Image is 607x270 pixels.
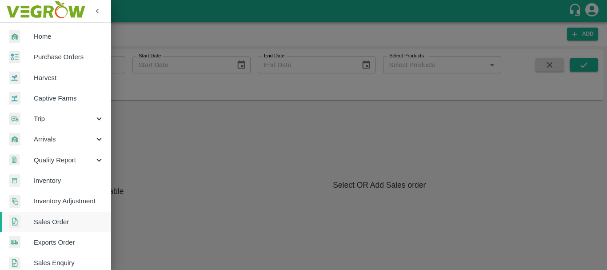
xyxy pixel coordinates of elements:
img: harvest [9,71,20,85]
img: inventory [9,195,20,208]
span: Arrivals [34,134,94,144]
span: Home [34,32,104,41]
span: Inventory Adjustment [34,196,104,206]
span: Inventory [34,176,104,185]
img: sales [9,215,20,228]
img: whArrival [9,30,20,43]
span: Sales Order [34,217,104,227]
img: shipments [9,236,20,249]
span: Purchase Orders [34,52,104,62]
span: Exports Order [34,238,104,247]
img: harvest [9,92,20,105]
span: Quality Report [34,155,94,165]
img: sales [9,257,20,270]
span: Captive Farms [34,93,104,103]
span: Sales Enquiry [34,258,104,268]
img: reciept [9,51,20,64]
img: qualityReport [9,154,20,165]
img: whArrival [9,133,20,146]
img: whInventory [9,174,20,187]
img: delivery [9,113,20,125]
span: Harvest [34,73,104,83]
span: Trip [34,114,94,124]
